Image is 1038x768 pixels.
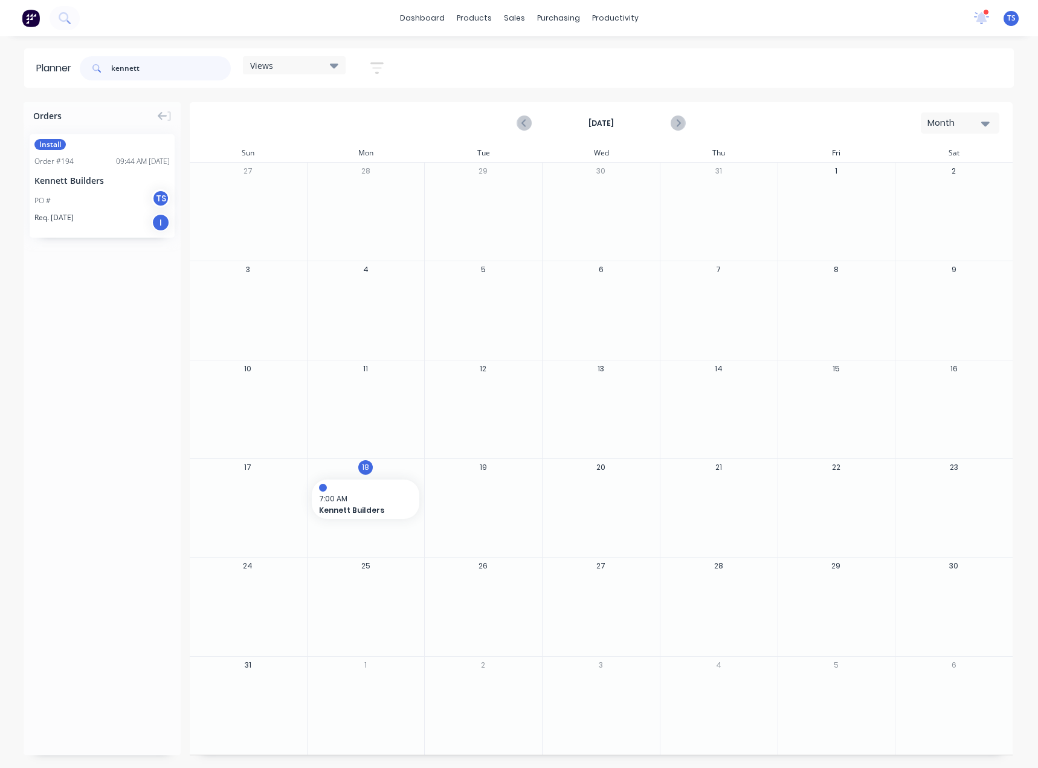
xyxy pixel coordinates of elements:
[250,59,273,72] span: Views
[829,164,843,178] button: 1
[594,657,608,672] button: 3
[312,480,420,519] div: 7:00 AMKennett Builders
[394,9,451,27] a: dashboard
[829,657,843,672] button: 5
[240,460,255,475] button: 17
[358,559,373,573] button: 25
[947,262,961,277] button: 9
[476,657,491,672] button: 2
[895,144,1013,162] div: Sat
[586,9,645,27] div: productivity
[152,213,170,232] div: I
[921,112,999,134] button: Month
[947,164,961,178] button: 2
[711,262,726,277] button: 7
[358,657,373,672] button: 1
[424,144,542,162] div: Tue
[531,9,586,27] div: purchasing
[927,117,983,129] div: Month
[711,657,726,672] button: 4
[358,460,373,475] button: 18
[307,144,425,162] div: Mon
[34,195,51,206] div: PO #
[358,361,373,376] button: 11
[476,262,491,277] button: 5
[711,559,726,573] button: 28
[451,9,498,27] div: products
[829,559,843,573] button: 29
[319,505,403,516] span: Kennett Builders
[542,144,660,162] div: Wed
[189,144,307,162] div: Sun
[319,493,407,504] span: 7:00 AM
[240,262,255,277] button: 3
[34,174,170,187] div: Kennett Builders
[36,61,77,76] div: Planner
[240,361,255,376] button: 10
[594,361,608,376] button: 13
[358,262,373,277] button: 4
[1007,13,1016,24] span: TS
[34,212,74,223] span: Req. [DATE]
[152,189,170,207] div: TS
[829,262,843,277] button: 8
[22,9,40,27] img: Factory
[476,164,491,178] button: 29
[778,144,895,162] div: Fri
[711,460,726,475] button: 21
[711,164,726,178] button: 31
[594,164,608,178] button: 30
[476,361,491,376] button: 12
[476,460,491,475] button: 19
[476,559,491,573] button: 26
[829,460,843,475] button: 22
[518,116,532,131] button: Previous page
[240,657,255,672] button: 31
[947,460,961,475] button: 23
[947,559,961,573] button: 30
[671,116,685,131] button: Next page
[34,156,74,167] div: Order # 194
[947,361,961,376] button: 16
[947,657,961,672] button: 6
[358,164,373,178] button: 28
[541,118,662,129] strong: [DATE]
[240,559,255,573] button: 24
[660,144,778,162] div: Thu
[33,109,62,122] span: Orders
[711,361,726,376] button: 14
[34,139,66,150] span: Install
[498,9,531,27] div: sales
[594,262,608,277] button: 6
[594,460,608,475] button: 20
[829,361,843,376] button: 15
[240,164,255,178] button: 27
[594,559,608,573] button: 27
[116,156,170,167] div: 09:44 AM [DATE]
[111,56,231,80] input: Search for orders...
